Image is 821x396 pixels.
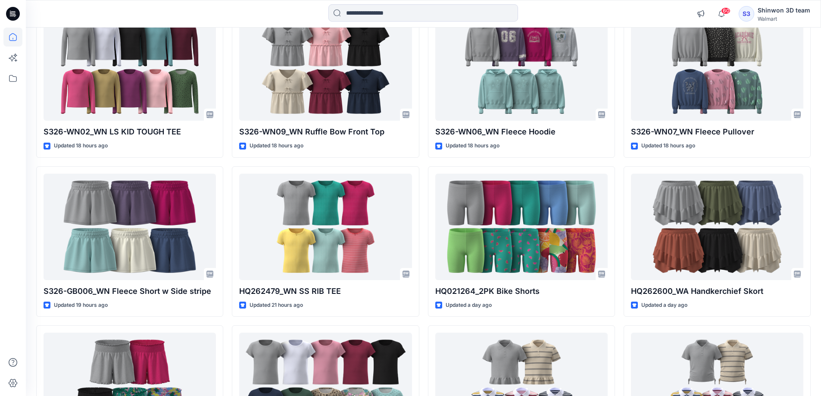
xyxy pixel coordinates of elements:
[44,174,216,280] a: S326-GB006_WN Fleece Short w Side stripe
[446,301,492,310] p: Updated a day ago
[44,126,216,138] p: S326-WN02_WN LS KID TOUGH TEE
[250,141,303,150] p: Updated 18 hours ago
[54,301,108,310] p: Updated 19 hours ago
[758,5,810,16] div: Shinwon 3D team
[631,285,803,297] p: HQ262600_WA Handkerchief Skort
[44,15,216,121] a: S326-WN02_WN LS KID TOUGH TEE
[239,174,412,280] a: HQ262479_WN SS RIB TEE
[641,141,695,150] p: Updated 18 hours ago
[631,15,803,121] a: S326-WN07_WN Fleece Pullover
[435,15,608,121] a: S326-WN06_WN Fleece Hoodie
[721,7,730,14] span: 60
[435,126,608,138] p: S326-WN06_WN Fleece Hoodie
[446,141,499,150] p: Updated 18 hours ago
[54,141,108,150] p: Updated 18 hours ago
[758,16,810,22] div: Walmart
[631,174,803,280] a: HQ262600_WA Handkerchief Skort
[435,285,608,297] p: HQ021264_2PK Bike Shorts
[250,301,303,310] p: Updated 21 hours ago
[641,301,687,310] p: Updated a day ago
[44,285,216,297] p: S326-GB006_WN Fleece Short w Side stripe
[239,126,412,138] p: S326-WN09_WN Ruffle Bow Front Top
[739,6,754,22] div: S3
[631,126,803,138] p: S326-WN07_WN Fleece Pullover
[435,174,608,280] a: HQ021264_2PK Bike Shorts
[239,15,412,121] a: S326-WN09_WN Ruffle Bow Front Top
[239,285,412,297] p: HQ262479_WN SS RIB TEE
